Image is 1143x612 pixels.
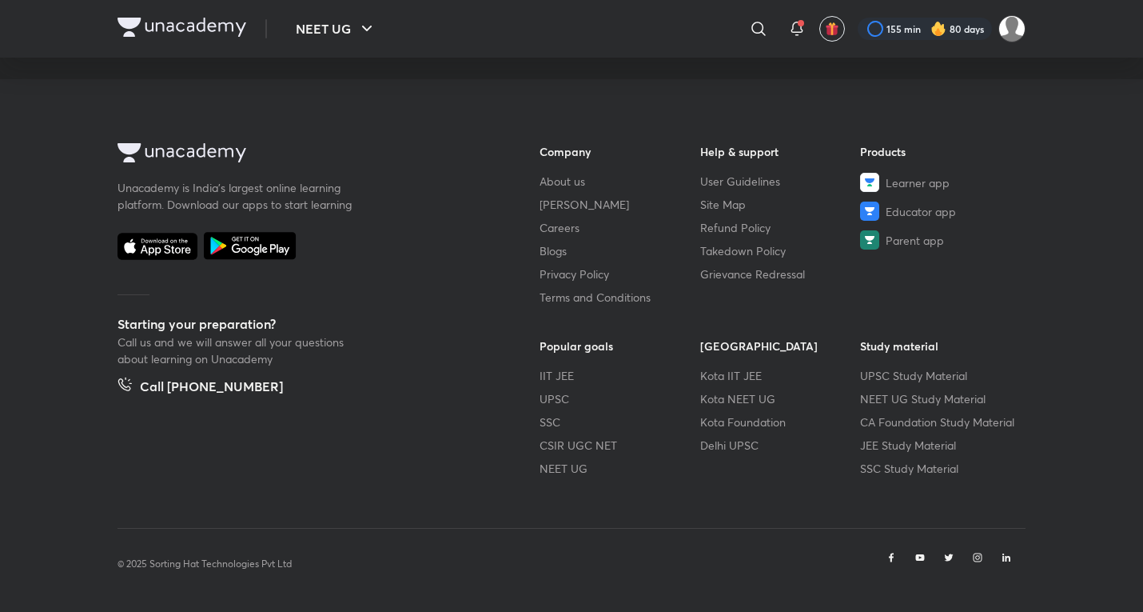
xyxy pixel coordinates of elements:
a: Learner app [860,173,1021,192]
a: [PERSON_NAME] [540,196,700,213]
h6: Popular goals [540,338,700,354]
a: SSC [540,414,700,430]
h6: Products [860,143,1021,160]
h6: Study material [860,338,1021,354]
a: CSIR UGC NET [540,437,700,454]
img: Kushagra Singh [998,15,1026,42]
a: Educator app [860,202,1021,221]
a: Takedown Policy [700,242,861,259]
img: Learner app [860,173,879,192]
h5: Call [PHONE_NUMBER] [140,377,283,399]
a: Kota Foundation [700,414,861,430]
a: UPSC Study Material [860,367,1021,384]
a: Terms and Conditions [540,289,700,306]
h6: [GEOGRAPHIC_DATA] [700,338,861,354]
img: streak [930,21,946,37]
p: © 2025 Sorting Hat Technologies Pvt Ltd [117,557,292,571]
a: JEE Study Material [860,437,1021,454]
h5: Starting your preparation? [117,314,488,334]
a: Site Map [700,196,861,213]
img: Parent app [860,230,879,250]
span: Learner app [886,174,950,191]
a: Grievance Redressal [700,266,861,282]
a: Kota NEET UG [700,390,861,407]
a: Refund Policy [700,219,861,236]
a: NEET UG [540,460,700,477]
img: Educator app [860,202,879,221]
a: About us [540,173,700,190]
a: Kota IIT JEE [700,367,861,384]
h6: Help & support [700,143,861,160]
a: Company Logo [117,143,488,166]
a: Careers [540,219,700,236]
a: Call [PHONE_NUMBER] [117,377,283,399]
button: avatar [819,16,845,42]
span: Parent app [886,232,944,249]
p: Call us and we will answer all your questions about learning on Unacademy [117,334,357,367]
p: Unacademy is India’s largest online learning platform. Download our apps to start learning [117,179,357,213]
a: Delhi UPSC [700,437,861,454]
a: UPSC [540,390,700,407]
a: Company Logo [117,18,246,41]
a: NEET UG Study Material [860,390,1021,407]
a: SSC Study Material [860,460,1021,477]
a: User Guidelines [700,173,861,190]
img: Company Logo [117,143,246,162]
span: Educator app [886,203,956,220]
h6: Company [540,143,700,160]
a: Parent app [860,230,1021,250]
span: Careers [540,219,579,236]
img: Company Logo [117,18,246,37]
a: IIT JEE [540,367,700,384]
button: NEET UG [286,13,386,45]
a: Privacy Policy [540,266,700,282]
a: CA Foundation Study Material [860,414,1021,430]
img: avatar [825,22,839,36]
a: Blogs [540,242,700,259]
